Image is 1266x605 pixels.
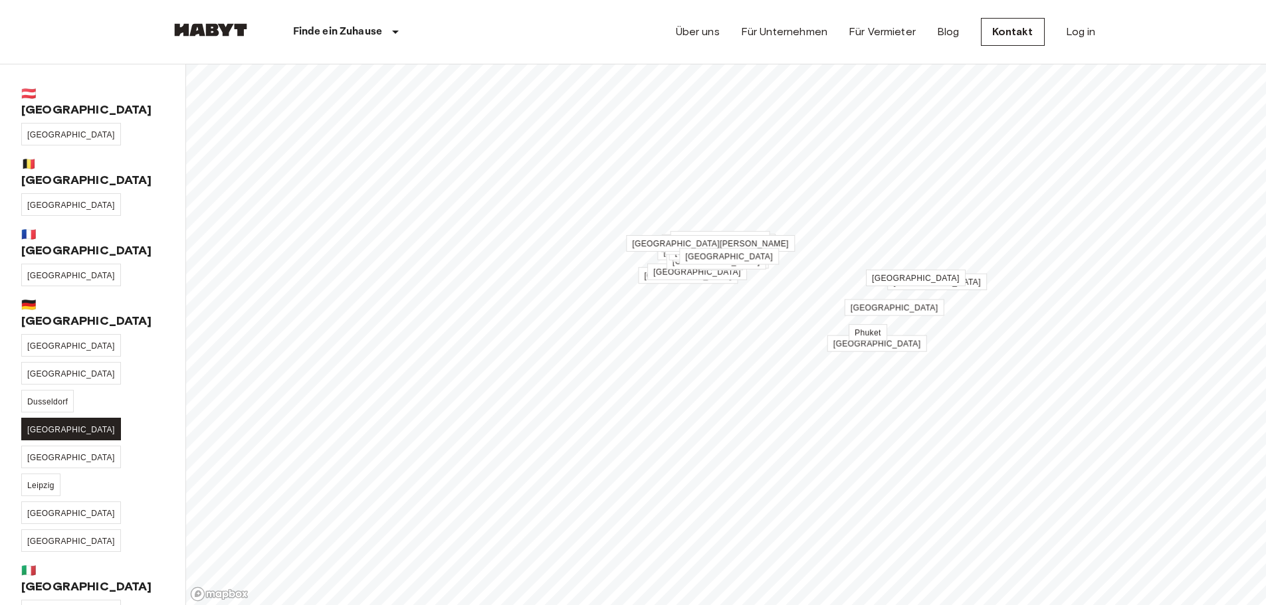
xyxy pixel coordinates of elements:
span: [GEOGRAPHIC_DATA] [27,425,115,434]
a: [GEOGRAPHIC_DATA] [21,123,121,145]
span: [GEOGRAPHIC_DATA] [653,268,741,277]
a: [GEOGRAPHIC_DATA] [669,252,769,268]
span: 🇧🇪 [GEOGRAPHIC_DATA] [21,156,164,188]
img: Habyt [171,23,251,37]
span: [GEOGRAPHIC_DATA] [27,509,115,518]
span: [GEOGRAPHIC_DATA] [27,537,115,546]
a: Für Unternehmen [741,24,827,40]
span: [GEOGRAPHIC_DATA] [27,341,115,351]
a: [GEOGRAPHIC_DATA] [667,253,766,270]
div: Map marker [669,254,769,268]
span: 🇮🇹 [GEOGRAPHIC_DATA] [21,562,164,594]
span: [GEOGRAPHIC_DATA] [675,248,763,257]
span: [GEOGRAPHIC_DATA] [851,303,938,313]
span: [GEOGRAPHIC_DATA] [644,271,732,280]
a: [GEOGRAPHIC_DATA] [866,270,966,286]
a: [GEOGRAPHIC_DATA] [676,234,776,250]
span: [GEOGRAPHIC_DATA] [27,369,115,379]
a: [GEOGRAPHIC_DATA] [827,335,927,352]
span: [GEOGRAPHIC_DATA] [663,248,751,257]
a: [GEOGRAPHIC_DATA] [21,529,121,552]
span: Dusseldorf [27,397,68,406]
a: [GEOGRAPHIC_DATA] [21,418,121,440]
div: Map marker [626,237,795,251]
div: Map marker [657,246,757,260]
a: Dusseldorf [21,390,74,412]
span: [GEOGRAPHIC_DATA] [893,278,981,287]
a: [GEOGRAPHIC_DATA] [845,300,944,316]
a: [GEOGRAPHIC_DATA] [21,264,121,286]
a: Blog [937,24,960,40]
span: [GEOGRAPHIC_DATA] [27,271,115,280]
div: Map marker [827,337,927,351]
span: [GEOGRAPHIC_DATA] [833,339,921,349]
div: Map marker [669,246,769,260]
a: [GEOGRAPHIC_DATA] [673,245,773,262]
a: Mapbox logo [190,586,249,602]
span: 🇫🇷 [GEOGRAPHIC_DATA] [21,226,164,258]
div: Map marker [679,250,779,264]
div: Map marker [866,272,966,286]
div: Map marker [845,302,944,315]
a: [GEOGRAPHIC_DATA] [669,244,769,260]
div: Map marker [671,233,770,247]
a: [GEOGRAPHIC_DATA] [21,362,121,385]
a: [GEOGRAPHIC_DATA] [661,236,761,252]
div: Map marker [667,255,766,269]
span: [GEOGRAPHIC_DATA] [673,257,760,266]
div: Map marker [673,247,773,261]
a: [GEOGRAPHIC_DATA][PERSON_NAME] [626,235,795,252]
a: Phuket [849,324,887,341]
span: 🇦🇹 [GEOGRAPHIC_DATA] [21,86,164,118]
a: [GEOGRAPHIC_DATA] [21,334,121,357]
div: Map marker [700,256,743,270]
span: [GEOGRAPHIC_DATA] [872,274,960,283]
a: [GEOGRAPHIC_DATA] [647,264,747,280]
a: Kontakt [981,18,1045,46]
span: [GEOGRAPHIC_DATA][PERSON_NAME] [632,239,789,248]
span: [GEOGRAPHIC_DATA] [27,130,115,139]
div: Map marker [665,240,765,254]
a: [GEOGRAPHIC_DATA] [657,244,757,260]
a: Für Vermieter [849,24,916,40]
a: [GEOGRAPHIC_DATA] [662,234,762,251]
span: Phuket [855,328,881,337]
span: [GEOGRAPHIC_DATA] [27,453,115,462]
a: Modena [700,254,743,270]
a: [GEOGRAPHIC_DATA] [679,248,779,264]
div: Map marker [647,266,747,280]
a: [GEOGRAPHIC_DATA] [21,193,121,216]
div: Map marker [887,276,987,290]
a: Log in [1066,24,1096,40]
a: Leipzig [21,474,60,496]
div: Map marker [638,269,738,283]
span: Leipzig [27,481,54,490]
div: Map marker [849,326,887,340]
a: Über uns [676,24,720,40]
a: [GEOGRAPHIC_DATA] [21,446,121,468]
p: Finde ein Zuhause [293,24,383,40]
span: [GEOGRAPHIC_DATA] [685,252,773,261]
a: [GEOGRAPHIC_DATA] [887,274,987,290]
a: [GEOGRAPHIC_DATA] [21,501,121,524]
a: [GEOGRAPHIC_DATA] [638,267,738,284]
span: 🇩🇪 [GEOGRAPHIC_DATA] [21,297,164,329]
span: [GEOGRAPHIC_DATA] [27,201,115,210]
a: [GEOGRAPHIC_DATA] [671,231,770,248]
a: [GEOGRAPHIC_DATA] [665,238,765,255]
